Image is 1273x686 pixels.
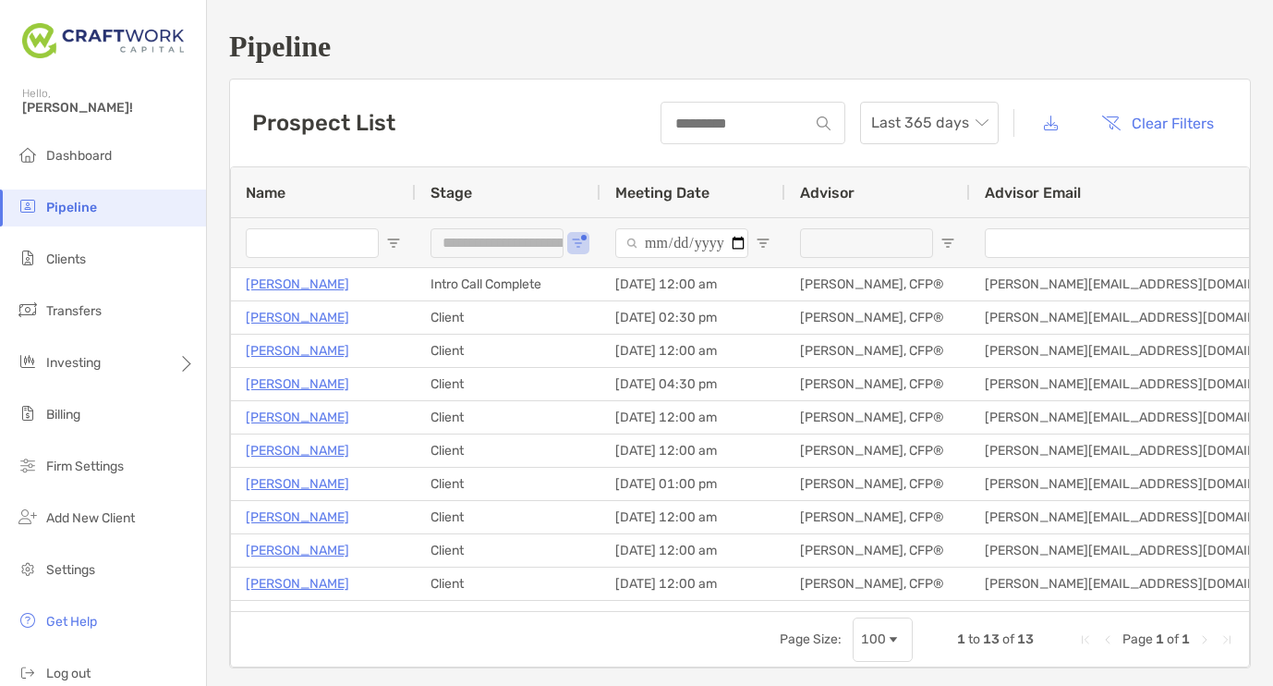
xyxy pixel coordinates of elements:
[1087,103,1228,143] button: Clear Filters
[416,335,600,367] div: Client
[17,454,39,476] img: firm-settings icon
[1122,631,1153,647] span: Page
[17,350,39,373] img: investing icon
[22,7,184,74] img: Zoe Logo
[780,631,842,647] div: Page Size:
[246,184,285,202] span: Name
[46,407,80,423] span: Billing
[957,631,965,647] span: 1
[1017,631,1034,647] span: 13
[940,236,955,251] button: Open Filter Menu
[17,143,39,165] img: dashboard icon
[246,406,349,429] a: [PERSON_NAME]
[246,306,349,329] a: [PERSON_NAME]
[17,195,39,217] img: pipeline icon
[46,303,102,319] span: Transfers
[46,148,112,164] span: Dashboard
[416,468,600,500] div: Client
[17,661,39,683] img: logout icon
[785,301,970,334] div: [PERSON_NAME], CFP®
[871,103,988,143] span: Last 365 days
[615,228,748,258] input: Meeting Date Filter Input
[600,268,785,300] div: [DATE] 12:00 am
[756,236,770,251] button: Open Filter Menu
[853,618,913,662] div: Page Size
[46,510,135,526] span: Add New Client
[785,534,970,567] div: [PERSON_NAME], CFP®
[800,184,855,202] span: Advisor
[17,402,39,424] img: billing icon
[416,368,600,400] div: Client
[615,184,709,202] span: Meeting Date
[1100,632,1115,647] div: Previous Page
[983,631,1000,647] span: 13
[246,373,349,396] a: [PERSON_NAME]
[246,439,349,462] a: [PERSON_NAME]
[430,184,472,202] span: Stage
[785,568,970,600] div: [PERSON_NAME], CFP®
[229,30,1251,64] h1: Pipeline
[600,401,785,434] div: [DATE] 12:00 am
[17,247,39,269] img: clients icon
[46,459,124,474] span: Firm Settings
[17,609,39,631] img: get-help icon
[46,355,101,371] span: Investing
[600,568,785,600] div: [DATE] 12:00 am
[46,200,97,215] span: Pipeline
[416,568,600,600] div: Client
[785,368,970,400] div: [PERSON_NAME], CFP®
[985,184,1081,202] span: Advisor Email
[968,631,980,647] span: to
[1002,631,1014,647] span: of
[46,614,97,630] span: Get Help
[17,299,39,321] img: transfers icon
[246,506,349,529] a: [PERSON_NAME]
[785,335,970,367] div: [PERSON_NAME], CFP®
[416,268,600,300] div: Intro Call Complete
[386,236,401,251] button: Open Filter Menu
[600,301,785,334] div: [DATE] 02:30 pm
[600,335,785,367] div: [DATE] 12:00 am
[22,100,195,116] span: [PERSON_NAME]!
[246,339,349,362] a: [PERSON_NAME]
[600,435,785,467] div: [DATE] 12:00 am
[46,251,86,267] span: Clients
[600,501,785,533] div: [DATE] 12:00 am
[17,506,39,528] img: add_new_client icon
[600,468,785,500] div: [DATE] 01:00 pm
[46,562,95,578] span: Settings
[246,539,349,562] a: [PERSON_NAME]
[46,666,91,681] span: Log out
[1078,632,1093,647] div: First Page
[246,273,349,296] a: [PERSON_NAME]
[785,435,970,467] div: [PERSON_NAME], CFP®
[817,116,830,130] img: input icon
[1219,632,1234,647] div: Last Page
[785,401,970,434] div: [PERSON_NAME], CFP®
[1156,631,1164,647] span: 1
[416,401,600,434] div: Client
[416,435,600,467] div: Client
[1182,631,1190,647] span: 1
[1197,632,1212,647] div: Next Page
[246,472,349,496] a: [PERSON_NAME]
[785,501,970,533] div: [PERSON_NAME], CFP®
[17,557,39,580] img: settings icon
[571,236,586,251] button: Open Filter Menu
[246,572,349,595] a: [PERSON_NAME]
[416,501,600,533] div: Client
[416,534,600,567] div: Client
[600,368,785,400] div: [DATE] 04:30 pm
[1167,631,1179,647] span: of
[246,228,379,258] input: Name Filter Input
